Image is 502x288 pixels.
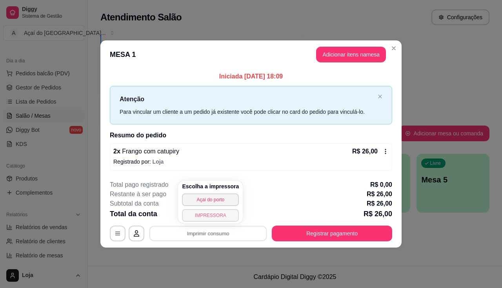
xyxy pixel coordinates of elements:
button: Açai do porto [182,193,239,206]
h4: Escolha a impressora [182,182,239,190]
p: Restante à ser pago [110,190,166,199]
p: Atenção [120,94,375,104]
p: Registrado por: [113,158,389,166]
button: IMPRESSORA [182,209,239,222]
p: 2 x [113,147,179,156]
span: Frango com catupiry [120,148,179,155]
p: R$ 26,00 [367,199,392,208]
p: R$ 26,00 [364,208,392,219]
div: Para vincular um cliente a um pedido já existente você pode clicar no card do pedido para vinculá... [120,108,375,116]
p: R$ 26,00 [352,147,378,156]
button: Registrar pagamento [272,226,392,241]
button: Adicionar itens namesa [316,47,386,62]
button: close [378,94,382,99]
button: Close [387,42,400,55]
button: Imprimir consumo [149,226,267,241]
span: Loja [153,159,164,165]
p: Iniciada [DATE] 18:09 [110,72,392,81]
p: Total pago registrado [110,180,168,190]
header: MESA 1 [100,40,402,69]
p: R$ 0,00 [370,180,392,190]
p: Total da conta [110,208,157,219]
h2: Resumo do pedido [110,131,392,140]
p: Subtotal da conta [110,199,159,208]
p: R$ 26,00 [367,190,392,199]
